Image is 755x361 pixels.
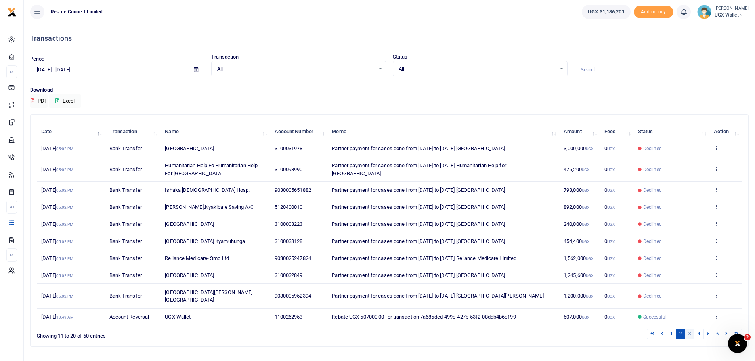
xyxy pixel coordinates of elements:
[327,123,559,140] th: Memo: activate to sort column ascending
[41,204,73,210] span: [DATE]
[109,221,142,227] span: Bank Transfer
[607,168,615,172] small: UGX
[270,123,327,140] th: Account Number: activate to sort column ascending
[634,6,673,19] li: Toup your wallet
[56,205,74,210] small: 05:02 PM
[30,63,187,76] input: select period
[332,221,505,227] span: Partner payment for cases done from [DATE] to [DATE] [GEOGRAPHIC_DATA]
[607,256,615,261] small: UGX
[56,188,74,193] small: 05:02 PM
[604,255,615,261] span: 0
[604,221,615,227] span: 0
[165,162,258,176] span: Humanitarian Help Fo Humanitarian Help For [GEOGRAPHIC_DATA]
[715,5,749,12] small: [PERSON_NAME]
[275,187,311,193] span: 9030005651882
[600,123,634,140] th: Fees: activate to sort column ascending
[667,329,676,339] a: 1
[37,123,105,140] th: Date: activate to sort column descending
[332,187,505,193] span: Partner payment for cases done from [DATE] to [DATE] [GEOGRAPHIC_DATA]
[41,145,73,151] span: [DATE]
[109,255,142,261] span: Bank Transfer
[165,187,250,193] span: Ishaka [DEMOGRAPHIC_DATA] Hosp.
[161,123,270,140] th: Name: activate to sort column ascending
[564,255,593,261] span: 1,562,000
[643,204,662,211] span: Declined
[165,289,252,303] span: [GEOGRAPHIC_DATA][PERSON_NAME] [GEOGRAPHIC_DATA]
[607,273,615,278] small: UGX
[41,238,73,244] span: [DATE]
[604,272,615,278] span: 0
[165,238,245,244] span: [GEOGRAPHIC_DATA] Kyamuhunga
[579,5,633,19] li: Wallet ballance
[49,94,81,108] button: Excel
[582,168,589,172] small: UGX
[643,272,662,279] span: Declined
[56,273,74,278] small: 05:02 PM
[275,293,311,299] span: 9030005952394
[582,222,589,227] small: UGX
[643,221,662,228] span: Declined
[165,272,214,278] span: [GEOGRAPHIC_DATA]
[586,294,593,298] small: UGX
[56,168,74,172] small: 05:02 PM
[165,221,214,227] span: [GEOGRAPHIC_DATA]
[634,6,673,19] span: Add money
[604,314,615,320] span: 0
[564,272,593,278] span: 1,245,600
[564,293,593,299] span: 1,200,000
[643,313,667,321] span: Successful
[56,256,74,261] small: 05:02 PM
[643,166,662,173] span: Declined
[165,204,253,210] span: [PERSON_NAME].Nyakibale Saving A/C
[275,221,303,227] span: 3100003223
[105,123,161,140] th: Transaction: activate to sort column ascending
[6,201,17,214] li: Ac
[275,204,303,210] span: 5120400010
[564,204,589,210] span: 892,000
[744,334,751,340] span: 2
[393,53,408,61] label: Status
[41,272,73,278] span: [DATE]
[604,293,615,299] span: 0
[582,188,589,193] small: UGX
[564,314,589,320] span: 507,000
[275,314,303,320] span: 1100262953
[332,238,505,244] span: Partner payment for cases done from [DATE] to [DATE] [GEOGRAPHIC_DATA]
[676,329,685,339] a: 2
[56,222,74,227] small: 05:02 PM
[56,315,74,319] small: 10:49 AM
[582,205,589,210] small: UGX
[332,145,505,151] span: Partner payment for cases done from [DATE] to [DATE] [GEOGRAPHIC_DATA]
[634,8,673,14] a: Add money
[607,239,615,244] small: UGX
[109,238,142,244] span: Bank Transfer
[41,255,73,261] span: [DATE]
[56,147,74,151] small: 05:02 PM
[41,293,73,299] span: [DATE]
[607,315,615,319] small: UGX
[607,147,615,151] small: UGX
[109,145,142,151] span: Bank Transfer
[604,238,615,244] span: 0
[48,8,106,15] span: Rescue Connect Limited
[275,255,311,261] span: 9030025247824
[634,123,709,140] th: Status: activate to sort column ascending
[332,293,543,299] span: Partner payment for cases done from [DATE] to [DATE] [GEOGRAPHIC_DATA][PERSON_NAME]
[30,86,749,94] p: Download
[109,204,142,210] span: Bank Transfer
[30,34,749,43] h4: Transactions
[607,222,615,227] small: UGX
[165,255,229,261] span: Reliance Medicare- Smc Ltd
[588,8,624,16] span: UGX 31,136,201
[643,255,662,262] span: Declined
[604,166,615,172] span: 0
[41,221,73,227] span: [DATE]
[41,166,73,172] span: [DATE]
[607,294,615,298] small: UGX
[7,8,17,17] img: logo-small
[703,329,713,339] a: 5
[604,145,615,151] span: 0
[56,239,74,244] small: 05:02 PM
[332,255,516,261] span: Partner payment for cases done from [DATE] to [DATE] Reliance Medicare Limited
[586,256,593,261] small: UGX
